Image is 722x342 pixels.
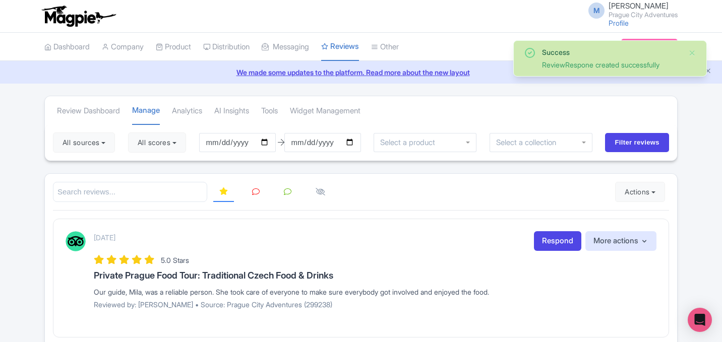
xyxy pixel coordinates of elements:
button: Actions [615,182,665,202]
input: Select a collection [496,138,563,147]
button: All sources [53,132,115,153]
a: Tools [261,97,278,125]
div: Open Intercom Messenger [688,308,712,332]
p: [DATE] [94,232,115,243]
img: Tripadvisor Logo [66,231,86,251]
button: More actions [585,231,656,251]
a: Company [102,33,144,61]
a: Subscription [621,39,678,54]
a: Dashboard [44,33,90,61]
span: [PERSON_NAME] [609,1,669,11]
a: AI Insights [214,97,249,125]
a: Widget Management [290,97,360,125]
div: Success [542,47,680,57]
a: Respond [534,231,581,251]
a: Analytics [172,97,202,125]
a: Review Dashboard [57,97,120,125]
a: Distribution [203,33,250,61]
img: logo-ab69f6fb50320c5b225c76a69d11143b.png [39,5,117,27]
input: Select a product [380,138,441,147]
button: Close [688,47,696,59]
a: Messaging [262,33,309,61]
input: Filter reviews [605,133,669,152]
a: Manage [132,97,160,125]
a: M [PERSON_NAME] Prague City Adventures [582,2,678,18]
small: Prague City Adventures [609,12,678,18]
p: Reviewed by: [PERSON_NAME] • Source: Prague City Adventures (299238) [94,299,656,310]
span: M [588,3,605,19]
a: Reviews [321,33,359,61]
a: We made some updates to the platform. Read more about the new layout [6,67,716,78]
div: Our guide, Mila, was a reliable person. She took care of everyone to make sure everybody got invo... [94,287,656,297]
a: Other [371,33,399,61]
a: Product [156,33,191,61]
span: 5.0 Stars [161,256,189,264]
div: ReviewRespone created successfully [542,59,680,70]
button: Close announcement [704,66,712,78]
button: All scores [128,132,186,153]
input: Search reviews... [53,182,207,202]
h3: Private Prague Food Tour: Traditional Czech Food & Drinks [94,270,656,281]
a: Profile [609,19,629,27]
